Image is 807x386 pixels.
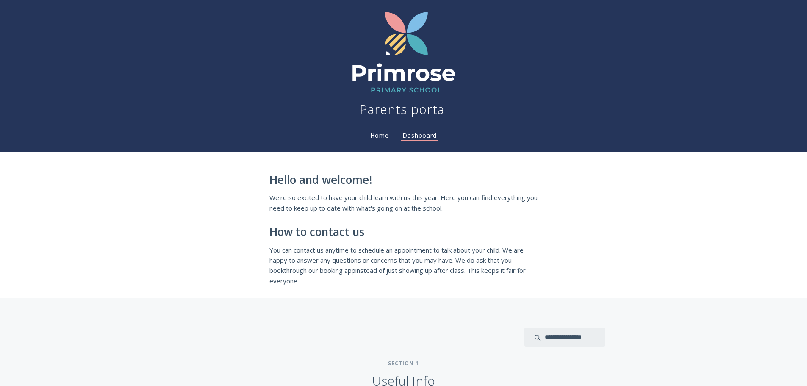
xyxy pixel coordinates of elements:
h1: Parents portal [360,101,448,118]
h2: Hello and welcome! [269,174,538,186]
a: through our booking app [284,266,355,275]
a: Dashboard [401,131,438,141]
a: Home [369,131,391,139]
h2: How to contact us [269,226,538,239]
p: We're so excited to have your child learn with us this year. Here you can find everything you nee... [269,192,538,213]
p: You can contact us anytime to schedule an appointment to talk about your child. We are happy to a... [269,245,538,286]
input: search input [524,328,605,347]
